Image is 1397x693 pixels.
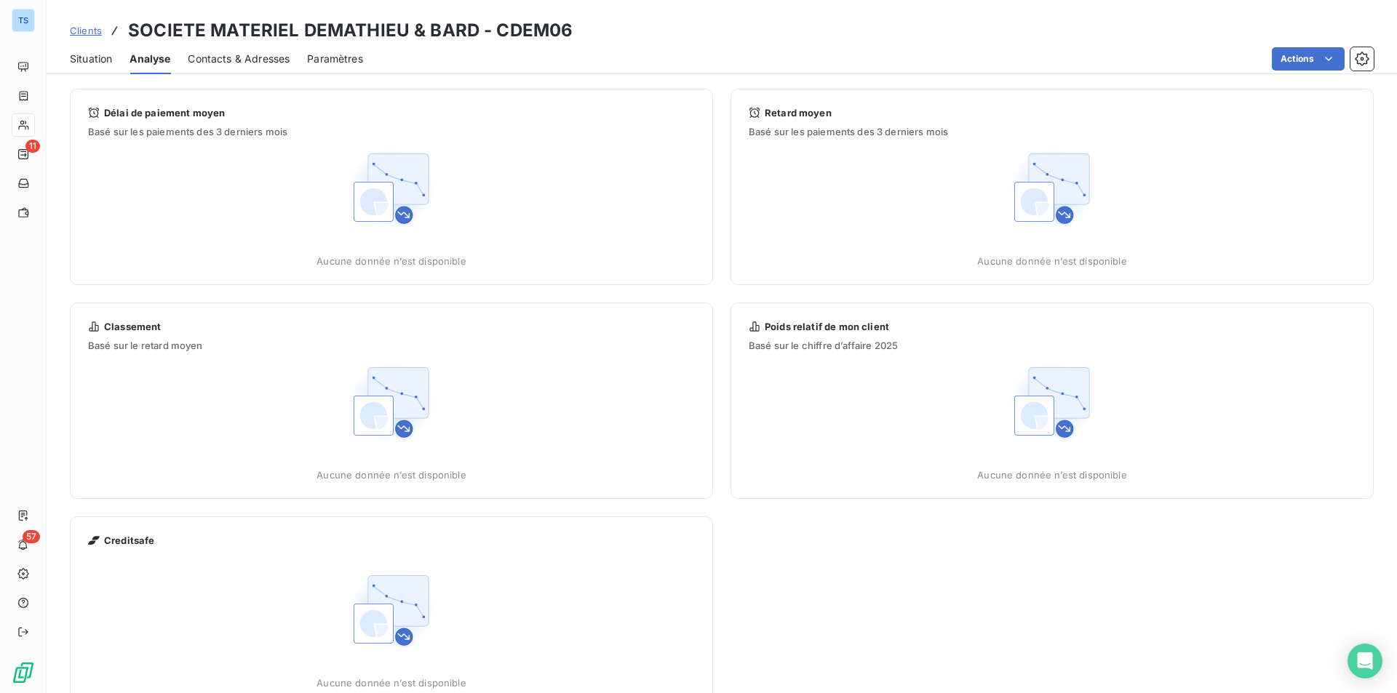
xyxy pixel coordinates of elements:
[977,469,1127,481] span: Aucune donnée n’est disponible
[70,23,102,38] a: Clients
[1006,356,1099,449] img: Empty state
[188,52,290,66] span: Contacts & Adresses
[104,321,162,332] span: Classement
[130,52,170,66] span: Analyse
[765,107,832,119] span: Retard moyen
[23,530,40,543] span: 57
[1348,644,1382,678] div: Open Intercom Messenger
[307,52,363,66] span: Paramètres
[317,255,466,267] span: Aucune donnée n’est disponible
[1272,47,1345,71] button: Actions
[12,9,35,32] div: TS
[70,25,102,36] span: Clients
[345,564,438,657] img: Empty state
[88,126,695,137] span: Basé sur les paiements des 3 derniers mois
[345,142,438,235] img: Empty state
[977,255,1127,267] span: Aucune donnée n’est disponible
[12,661,35,684] img: Logo LeanPay
[317,469,466,481] span: Aucune donnée n’est disponible
[1006,142,1099,235] img: Empty state
[128,17,573,44] h3: SOCIETE MATERIEL DEMATHIEU & BARD - CDEM06
[104,107,225,119] span: Délai de paiement moyen
[749,126,1356,137] span: Basé sur les paiements des 3 derniers mois
[765,321,889,332] span: Poids relatif de mon client
[104,534,155,546] span: Creditsafe
[317,677,466,689] span: Aucune donnée n’est disponible
[71,340,712,351] span: Basé sur le retard moyen
[749,340,1356,351] span: Basé sur le chiffre d’affaire 2025
[345,356,438,449] img: Empty state
[70,52,112,66] span: Situation
[25,140,40,153] span: 11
